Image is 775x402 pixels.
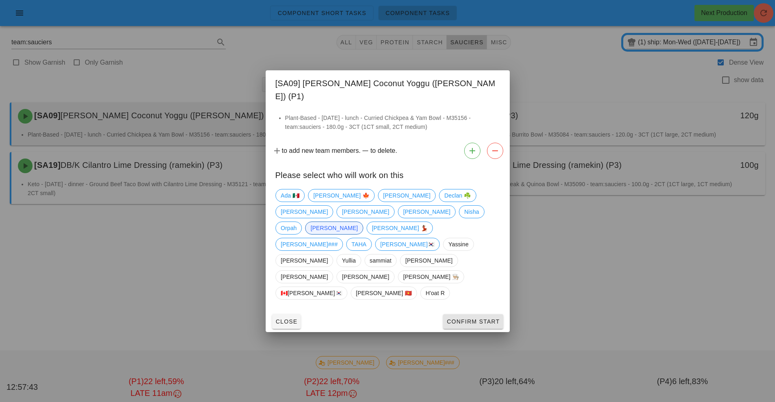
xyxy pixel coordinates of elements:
[272,314,301,329] button: Close
[444,189,471,202] span: Declan ☘️
[281,287,342,299] span: 🇨🇦[PERSON_NAME]🇰🇷
[446,318,500,325] span: Confirm Start
[369,254,391,267] span: sammiat
[266,139,510,162] div: to add new team members. to delete.
[275,318,298,325] span: Close
[426,287,445,299] span: H'oat R
[313,189,369,202] span: [PERSON_NAME] 🍁
[443,314,503,329] button: Confirm Start
[285,113,500,131] li: Plant-Based - [DATE] - lunch - Curried Chickpea & Yam Bowl - M35156 - team:sauciers - 180.0g - 3C...
[281,254,328,267] span: [PERSON_NAME]
[383,189,430,202] span: [PERSON_NAME]
[281,222,297,234] span: Orpah
[266,162,510,186] div: Please select who will work on this
[448,238,468,250] span: Yassine
[266,70,510,107] div: [SA09] [PERSON_NAME] Coconut Yoggu ([PERSON_NAME]) (P1)
[281,189,299,202] span: Ada 🇲🇽
[281,206,328,218] span: [PERSON_NAME]
[405,254,452,267] span: [PERSON_NAME]
[281,271,328,283] span: [PERSON_NAME]
[403,206,450,218] span: [PERSON_NAME]
[310,222,358,234] span: [PERSON_NAME]
[403,271,459,283] span: [PERSON_NAME] 👨🏼‍🍳
[351,238,367,250] span: TAHA
[281,238,338,250] span: [PERSON_NAME]###
[464,206,479,218] span: Nisha
[342,254,356,267] span: Yullia
[380,238,434,250] span: [PERSON_NAME]🇰🇷
[342,271,389,283] span: [PERSON_NAME]
[356,287,412,299] span: [PERSON_NAME] 🇻🇳
[371,222,428,234] span: [PERSON_NAME] 💃🏽
[342,206,389,218] span: [PERSON_NAME]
